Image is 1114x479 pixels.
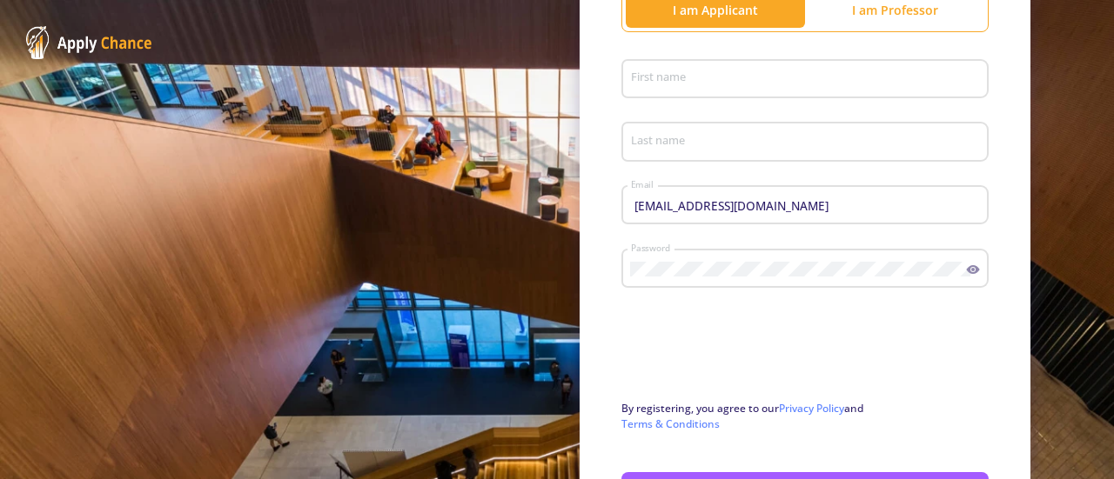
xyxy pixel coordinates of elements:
[26,26,152,59] img: ApplyChance Logo
[621,319,886,387] iframe: reCAPTCHA
[621,416,720,431] a: Terms & Conditions
[626,1,805,19] div: I am Applicant
[805,1,984,19] div: I am Professor
[621,401,989,432] p: By registering, you agree to our and
[779,401,844,416] a: Privacy Policy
